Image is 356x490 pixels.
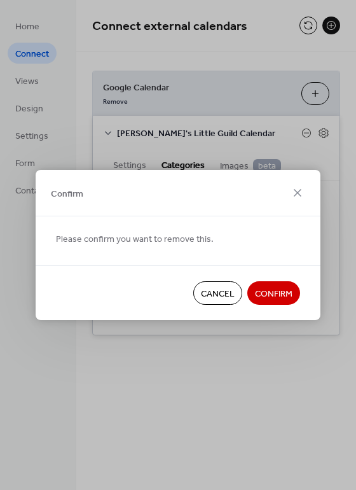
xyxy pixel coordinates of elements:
button: Confirm [247,281,300,305]
button: Cancel [193,281,242,305]
span: Please confirm you want to remove this. [56,233,214,246]
span: Confirm [255,288,292,301]
span: Confirm [51,187,83,200]
span: Cancel [201,288,235,301]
